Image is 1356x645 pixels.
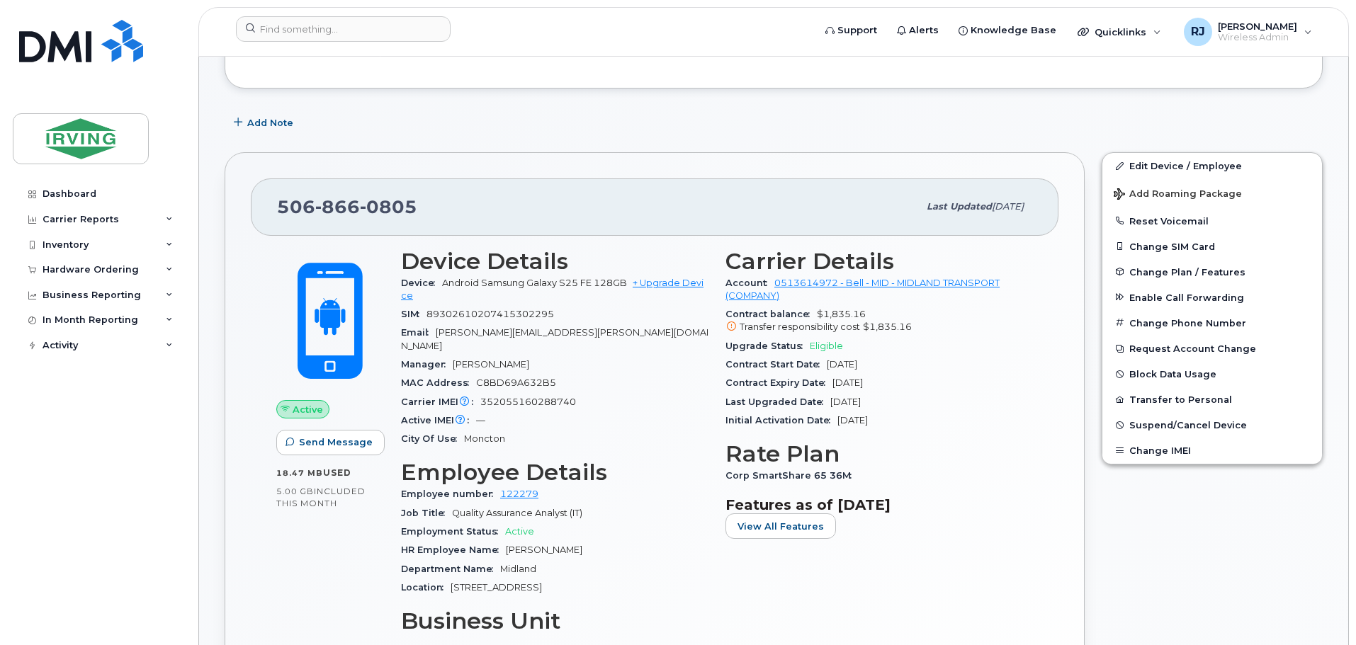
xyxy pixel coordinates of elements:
[837,23,877,38] span: Support
[401,608,708,634] h3: Business Unit
[500,564,536,574] span: Midland
[401,309,426,319] span: SIM
[401,508,452,518] span: Job Title
[476,377,556,388] span: C8BD69A632B5
[1102,387,1322,412] button: Transfer to Personal
[1114,188,1242,202] span: Add Roaming Package
[738,520,824,533] span: View All Features
[401,489,500,499] span: Employee number
[832,377,863,388] span: [DATE]
[506,544,582,555] span: [PERSON_NAME]
[442,278,627,288] span: Android Samsung Galaxy S25 FE 128GB
[1102,285,1322,310] button: Enable Call Forwarding
[863,321,912,332] span: $1,835.16
[401,582,451,593] span: Location
[725,309,1033,334] span: $1,835.16
[725,513,836,539] button: View All Features
[401,278,442,288] span: Device
[1129,292,1244,302] span: Enable Call Forwarding
[323,467,351,478] span: used
[1174,18,1322,46] div: Ryan Johnson
[401,544,506,555] span: HR Employee Name
[725,278,774,288] span: Account
[837,415,868,426] span: [DATE]
[505,526,534,537] span: Active
[810,341,843,351] span: Eligible
[247,116,293,130] span: Add Note
[236,16,451,42] input: Find something...
[1102,336,1322,361] button: Request Account Change
[1102,153,1322,178] a: Edit Device / Employee
[401,327,436,338] span: Email
[276,468,323,478] span: 18.47 MB
[1129,266,1245,277] span: Change Plan / Features
[725,496,1033,513] h3: Features as of [DATE]
[401,460,708,485] h3: Employee Details
[1102,361,1322,387] button: Block Data Usage
[293,403,323,416] span: Active
[401,396,480,407] span: Carrier IMEI
[401,249,708,274] h3: Device Details
[401,526,505,537] span: Employment Status
[1218,32,1297,43] span: Wireless Admin
[1102,438,1322,463] button: Change IMEI
[1102,259,1322,285] button: Change Plan / Features
[1102,234,1322,259] button: Change SIM Card
[725,470,859,481] span: Corp SmartShare 65 36M
[1191,23,1205,40] span: RJ
[740,321,860,332] span: Transfer responsibility cost
[1068,18,1171,46] div: Quicklinks
[1102,178,1322,207] button: Add Roaming Package
[949,16,1066,45] a: Knowledge Base
[401,564,500,574] span: Department Name
[725,377,832,388] span: Contract Expiry Date
[315,196,360,217] span: 866
[276,486,366,509] span: included this month
[276,430,385,455] button: Send Message
[1102,412,1322,438] button: Suspend/Cancel Device
[451,582,542,593] span: [STREET_ADDRESS]
[1095,26,1146,38] span: Quicklinks
[464,433,505,444] span: Moncton
[1102,310,1322,336] button: Change Phone Number
[276,486,314,496] span: 5.00 GB
[426,309,554,319] span: 89302610207415302295
[725,249,1033,274] h3: Carrier Details
[992,201,1024,212] span: [DATE]
[452,508,582,518] span: Quality Assurance Analyst (IT)
[401,327,708,350] span: [PERSON_NAME][EMAIL_ADDRESS][PERSON_NAME][DOMAIN_NAME]
[500,489,538,499] a: 122279
[927,201,992,212] span: Last updated
[725,441,1033,467] h3: Rate Plan
[725,341,810,351] span: Upgrade Status
[453,359,529,370] span: [PERSON_NAME]
[1129,420,1247,430] span: Suspend/Cancel Device
[887,16,949,45] a: Alerts
[1102,208,1322,234] button: Reset Voicemail
[401,377,476,388] span: MAC Address
[815,16,887,45] a: Support
[476,415,485,426] span: —
[725,396,830,407] span: Last Upgraded Date
[971,23,1056,38] span: Knowledge Base
[401,433,464,444] span: City Of Use
[909,23,939,38] span: Alerts
[725,359,827,370] span: Contract Start Date
[725,415,837,426] span: Initial Activation Date
[299,435,373,449] span: Send Message
[725,309,817,319] span: Contract balance
[827,359,857,370] span: [DATE]
[225,110,305,135] button: Add Note
[480,396,576,407] span: 352055160288740
[360,196,417,217] span: 0805
[401,415,476,426] span: Active IMEI
[830,396,861,407] span: [DATE]
[277,196,417,217] span: 506
[401,278,704,301] a: + Upgrade Device
[725,278,1000,301] a: 0513614972 - Bell - MID - MIDLAND TRANSPORT (COMPANY)
[401,359,453,370] span: Manager
[1218,21,1297,32] span: [PERSON_NAME]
